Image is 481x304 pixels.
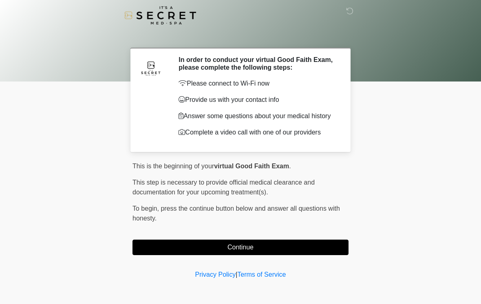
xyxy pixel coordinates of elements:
[214,163,289,170] strong: virtual Good Faith Exam
[179,95,336,105] p: Provide us with your contact info
[126,29,355,44] h1: ‎ ‎
[179,79,336,88] p: Please connect to Wi-Fi now
[237,271,286,278] a: Terms of Service
[179,56,336,71] h2: In order to conduct your virtual Good Faith Exam, please complete the following steps:
[289,163,291,170] span: .
[124,6,196,24] img: It's A Secret Med Spa Logo
[132,240,349,255] button: Continue
[179,128,336,137] p: Complete a video call with one of our providers
[139,56,163,80] img: Agent Avatar
[132,179,315,196] span: This step is necessary to provide official medical clearance and documentation for your upcoming ...
[195,271,236,278] a: Privacy Policy
[132,205,161,212] span: To begin,
[132,205,340,222] span: press the continue button below and answer all questions with honesty.
[132,163,214,170] span: This is the beginning of your
[236,271,237,278] a: |
[179,111,336,121] p: Answer some questions about your medical history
